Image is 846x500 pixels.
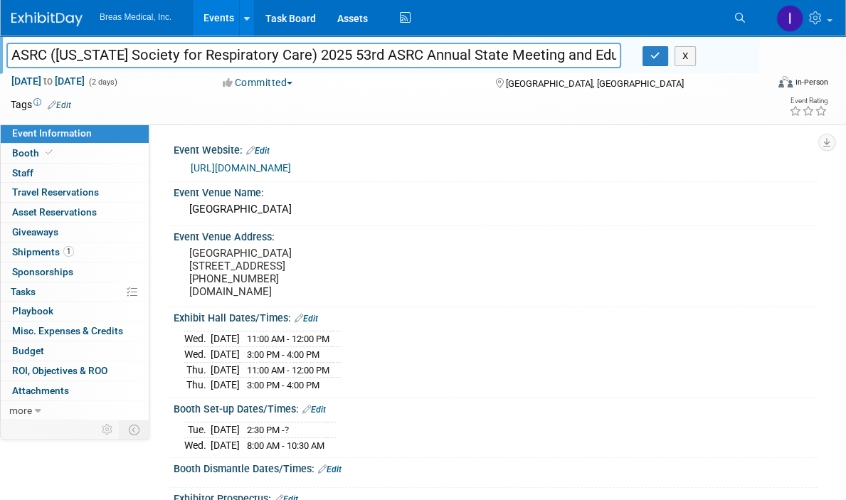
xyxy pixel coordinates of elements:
[12,345,44,356] span: Budget
[1,262,149,282] a: Sponsorships
[184,437,211,452] td: Wed.
[1,183,149,202] a: Travel Reservations
[12,246,74,257] span: Shipments
[95,420,120,439] td: Personalize Event Tab Strip
[184,331,211,347] td: Wed.
[1,341,149,361] a: Budget
[174,398,818,417] div: Booth Set-up Dates/Times:
[247,380,319,390] span: 3:00 PM - 4:00 PM
[63,246,74,257] span: 1
[46,149,53,156] i: Booth reservation complete
[11,75,85,87] span: [DATE] [DATE]
[1,243,149,262] a: Shipments1
[1,302,149,321] a: Playbook
[506,78,684,89] span: [GEOGRAPHIC_DATA], [GEOGRAPHIC_DATA]
[184,347,211,363] td: Wed.
[100,12,171,22] span: Breas Medical, Inc.
[12,186,99,198] span: Travel Reservations
[12,147,55,159] span: Booth
[701,74,828,95] div: Event Format
[211,331,240,347] td: [DATE]
[776,5,803,32] img: Inga Dolezar
[211,437,240,452] td: [DATE]
[9,405,32,416] span: more
[48,100,71,110] a: Edit
[1,282,149,302] a: Tasks
[247,425,289,435] span: 2:30 PM -
[174,307,818,326] div: Exhibit Hall Dates/Times:
[12,167,33,179] span: Staff
[285,425,289,435] span: ?
[211,347,240,363] td: [DATE]
[12,127,92,139] span: Event Information
[41,75,55,87] span: to
[302,405,326,415] a: Edit
[1,124,149,143] a: Event Information
[174,139,818,158] div: Event Website:
[246,146,270,156] a: Edit
[247,440,324,451] span: 8:00 AM - 10:30 AM
[12,365,107,376] span: ROI, Objectives & ROO
[247,365,329,376] span: 11:00 AM - 12:00 PM
[184,378,211,393] td: Thu.
[11,286,36,297] span: Tasks
[12,305,53,317] span: Playbook
[1,203,149,222] a: Asset Reservations
[88,78,117,87] span: (2 days)
[1,144,149,163] a: Booth
[1,361,149,381] a: ROI, Objectives & ROO
[318,464,342,474] a: Edit
[12,325,123,336] span: Misc. Expenses & Credits
[12,266,73,277] span: Sponsorships
[174,182,818,200] div: Event Venue Name:
[11,12,83,26] img: ExhibitDay
[174,226,818,244] div: Event Venue Address:
[174,458,818,477] div: Booth Dismantle Dates/Times:
[789,97,828,105] div: Event Rating
[247,349,319,360] span: 3:00 PM - 4:00 PM
[12,206,97,218] span: Asset Reservations
[295,314,318,324] a: Edit
[211,378,240,393] td: [DATE]
[1,381,149,400] a: Attachments
[120,420,149,439] td: Toggle Event Tabs
[778,76,793,87] img: Format-Inperson.png
[184,198,807,220] div: [GEOGRAPHIC_DATA]
[675,46,697,66] button: X
[218,75,298,90] button: Committed
[211,422,240,438] td: [DATE]
[1,401,149,420] a: more
[211,362,240,378] td: [DATE]
[795,77,828,87] div: In-Person
[191,162,291,174] a: [URL][DOMAIN_NAME]
[184,362,211,378] td: Thu.
[189,247,426,298] pre: [GEOGRAPHIC_DATA] [STREET_ADDRESS] [PHONE_NUMBER] [DOMAIN_NAME]
[184,422,211,438] td: Tue.
[1,164,149,183] a: Staff
[12,385,69,396] span: Attachments
[247,334,329,344] span: 11:00 AM - 12:00 PM
[12,226,58,238] span: Giveaways
[1,223,149,242] a: Giveaways
[11,97,71,112] td: Tags
[1,321,149,341] a: Misc. Expenses & Credits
